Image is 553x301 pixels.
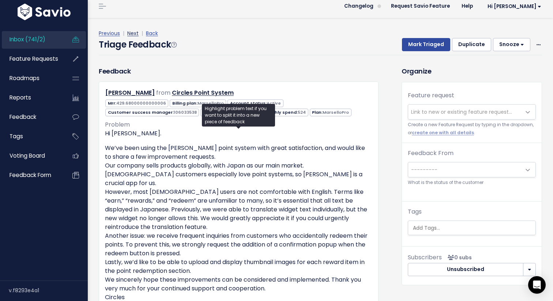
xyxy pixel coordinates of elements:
[227,99,283,107] span: Account status:
[2,70,61,87] a: Roadmaps
[2,109,61,125] a: Feedback
[146,30,158,37] a: Back
[323,109,349,115] span: MarselloPro
[10,94,31,101] span: Reports
[408,179,536,187] small: What is the status of the customer
[99,38,176,51] h4: Triage Feedback
[2,50,61,67] a: Feature Requests
[197,100,224,106] span: MarselloPro
[402,66,542,76] h3: Organize
[127,30,139,37] a: Next
[2,89,61,106] a: Reports
[105,109,199,116] span: Customer success manager:
[402,38,450,51] button: Mark Triaged
[170,99,226,107] span: Billing plan:
[105,120,130,129] span: Problem
[408,91,454,100] label: Feature request
[105,129,372,138] p: Hi [PERSON_NAME].
[528,276,546,294] div: Open Intercom Messenger
[410,224,537,232] input: Add Tags...
[456,1,479,12] a: Help
[10,35,45,43] span: Inbox (741/2)
[10,74,39,82] span: Roadmaps
[202,104,275,127] div: Highlight problem text if you want to split it into a new piece of feedback
[412,130,474,136] a: create one with all details
[445,254,472,261] span: <p><strong>Subscribers</strong><br><br> No subscribers yet<br> </p>
[2,147,61,164] a: Voting Board
[172,89,234,97] a: Circles Point System
[479,1,547,12] a: Hi [PERSON_NAME]
[452,38,491,51] button: Duplicate
[2,167,61,184] a: Feedback form
[2,128,61,145] a: Tags
[411,108,512,116] span: Link to new or existing feature request...
[310,109,351,116] span: Plan:
[260,109,308,116] span: Monthly spend:
[411,166,437,173] span: ---------
[2,31,61,48] a: Inbox (741/2)
[493,38,530,51] button: Snooze
[488,4,541,9] span: Hi [PERSON_NAME]
[140,30,144,37] span: |
[121,30,126,37] span: |
[174,109,197,115] span: 106033538
[267,100,281,106] span: Active
[16,4,72,20] img: logo-white.9d6f32f41409.svg
[10,171,51,179] span: Feedback form
[105,99,168,107] span: Mrr:
[408,263,523,276] button: Unsubscribed
[344,4,373,9] span: Changelog
[408,253,442,262] span: Subscribers
[99,66,131,76] h3: Feedback
[298,109,306,115] span: 524
[200,109,259,116] span: Manual MRR:
[99,30,120,37] a: Previous
[116,100,166,106] span: 429.68000000000006
[408,121,536,137] small: Create a new Feature Request by typing in the dropdown, or .
[385,1,456,12] a: Request Savio Feature
[408,149,454,158] label: Feedback From
[105,89,155,97] a: [PERSON_NAME]
[10,132,23,140] span: Tags
[408,207,422,216] label: Tags
[156,89,170,97] span: from
[10,113,36,121] span: Feedback
[9,281,88,300] div: v.f8293e4a1
[10,152,45,159] span: Voting Board
[10,55,58,63] span: Feature Requests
